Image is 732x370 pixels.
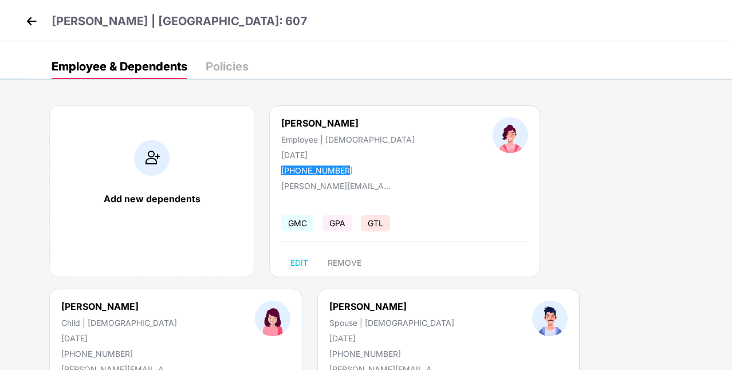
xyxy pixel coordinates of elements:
div: [DATE] [329,333,454,343]
div: [PERSON_NAME][EMAIL_ADDRESS][PERSON_NAME] [281,181,396,191]
div: [PERSON_NAME] [281,117,415,129]
img: profileImage [532,301,568,336]
div: Employee | [DEMOGRAPHIC_DATA] [281,135,415,144]
div: Policies [206,61,249,72]
div: [PHONE_NUMBER] [281,166,415,175]
button: REMOVE [318,254,371,272]
div: [PERSON_NAME] [329,301,454,312]
div: Employee & Dependents [52,61,187,72]
div: Spouse | [DEMOGRAPHIC_DATA] [329,318,454,328]
img: back [23,13,40,30]
div: [PERSON_NAME] [61,301,177,312]
img: profileImage [493,117,528,153]
span: EDIT [290,258,308,267]
div: [PHONE_NUMBER] [61,349,177,359]
div: Add new dependents [61,193,242,204]
button: EDIT [281,254,317,272]
span: REMOVE [328,258,361,267]
span: GPA [322,215,352,231]
div: [DATE] [281,150,415,160]
div: [PHONE_NUMBER] [329,349,454,359]
div: [DATE] [61,333,177,343]
p: [PERSON_NAME] | [GEOGRAPHIC_DATA]: 607 [52,13,308,30]
img: profileImage [255,301,290,336]
img: addIcon [134,140,170,176]
span: GMC [281,215,314,231]
span: GTL [361,215,390,231]
div: Child | [DEMOGRAPHIC_DATA] [61,318,177,328]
